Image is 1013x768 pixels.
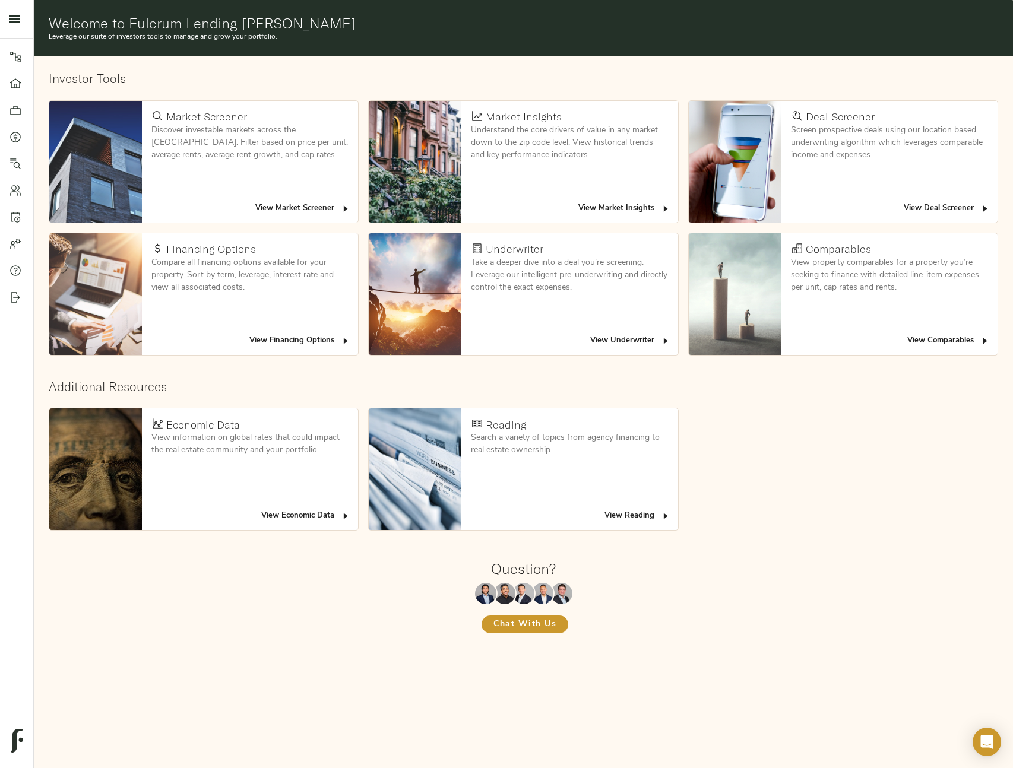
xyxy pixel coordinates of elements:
p: Discover investable markets across the [GEOGRAPHIC_DATA]. Filter based on price per unit, average... [151,124,349,161]
img: Market Insights [369,101,461,223]
h4: Market Insights [486,110,562,123]
img: Underwriter [369,233,461,355]
span: View Comparables [907,334,990,348]
img: Zach Frizzera [513,583,534,604]
h2: Additional Resources [49,379,998,394]
h4: Reading [486,418,526,431]
p: View information on global rates that could impact the real estate community and your portfolio. [151,431,349,456]
p: Search a variety of topics from agency financing to real estate ownership. [471,431,668,456]
button: Chat With Us [482,615,568,633]
button: View Comparables [904,332,993,350]
h4: Economic Data [166,418,240,431]
button: View Financing Options [246,332,353,350]
img: Economic Data [49,408,142,530]
img: Kenneth Mendonça [494,583,515,604]
img: Comparables [689,233,781,355]
img: Deal Screener [689,101,781,223]
h1: Question? [491,560,556,577]
h4: Financing Options [166,243,256,256]
span: View Underwriter [590,334,670,348]
button: View Economic Data [258,507,353,525]
img: Financing Options [49,233,142,355]
h1: Welcome to Fulcrum Lending [PERSON_NAME] [49,15,999,31]
span: View Economic Data [261,509,350,523]
p: Leverage our suite of investors tools to manage and grow your portfolio. [49,31,999,42]
span: View Deal Screener [904,202,990,215]
p: View property comparables for a property you’re seeking to finance with detailed line-item expens... [791,256,988,294]
div: Open Intercom Messenger [973,728,1001,756]
h4: Market Screener [166,110,247,123]
h4: Comparables [806,243,871,256]
p: Understand the core drivers of value in any market down to the zip code level. View historical tr... [471,124,668,161]
button: View Market Screener [252,199,353,218]
img: Justin Stamp [551,583,572,604]
img: Richard Le [532,583,553,604]
span: View Financing Options [249,334,350,348]
h4: Underwriter [486,243,543,256]
span: Chat With Us [493,617,556,632]
h2: Investor Tools [49,71,998,86]
p: Screen prospective deals using our location based underwriting algorithm which leverages comparab... [791,124,988,161]
button: View Deal Screener [901,199,993,218]
p: Take a deeper dive into a deal you’re screening. Leverage our intelligent pre-underwriting and di... [471,256,668,294]
button: View Reading [602,507,673,525]
img: Reading [369,408,461,530]
span: View Market Insights [578,202,670,215]
span: View Reading [604,509,670,523]
button: View Underwriter [587,332,673,350]
img: Market Screener [49,101,142,223]
span: View Market Screener [255,202,350,215]
h4: Deal Screener [806,110,875,123]
p: Compare all financing options available for your property. Sort by term, leverage, interest rate ... [151,256,349,294]
img: Maxwell Wu [475,583,496,604]
button: View Market Insights [575,199,673,218]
